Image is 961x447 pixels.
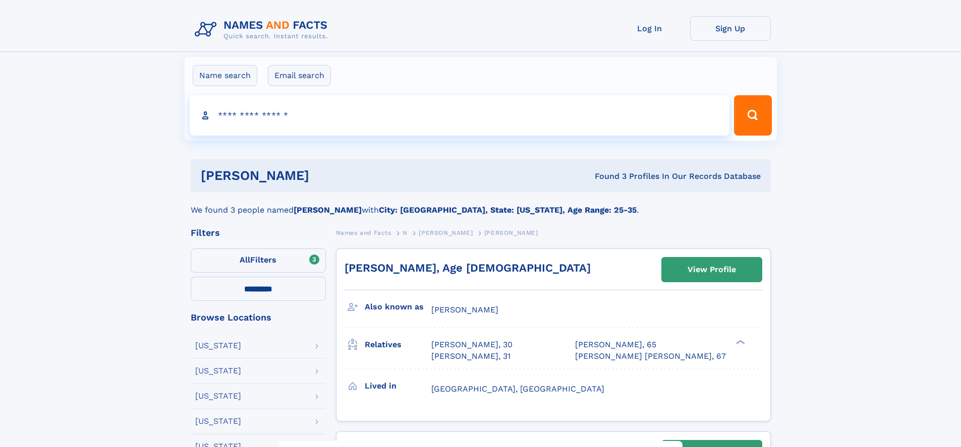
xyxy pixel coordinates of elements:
a: [PERSON_NAME], 31 [431,351,511,362]
a: [PERSON_NAME], 65 [575,339,656,350]
div: Found 3 Profiles In Our Records Database [452,171,761,182]
button: Search Button [734,95,771,136]
input: search input [190,95,730,136]
a: Log In [609,16,690,41]
div: We found 3 people named with . [191,192,771,216]
span: [PERSON_NAME] [419,229,473,236]
span: All [240,255,250,265]
a: [PERSON_NAME], 30 [431,339,513,350]
h3: Relatives [365,336,431,353]
label: Email search [268,65,331,86]
div: [US_STATE] [195,342,241,350]
label: Name search [193,65,257,86]
div: [US_STATE] [195,367,241,375]
b: [PERSON_NAME] [294,205,362,215]
a: [PERSON_NAME], Age [DEMOGRAPHIC_DATA] [345,262,591,274]
div: ❯ [733,339,746,346]
a: Sign Up [690,16,771,41]
span: [PERSON_NAME] [484,229,538,236]
a: N [403,226,408,239]
div: Browse Locations [191,313,326,322]
h1: [PERSON_NAME] [201,169,452,182]
div: Filters [191,228,326,237]
a: Names and Facts [336,226,391,239]
div: [US_STATE] [195,392,241,400]
label: Filters [191,248,326,273]
a: [PERSON_NAME] [419,226,473,239]
b: City: [GEOGRAPHIC_DATA], State: [US_STATE], Age Range: 25-35 [379,205,637,215]
div: [US_STATE] [195,417,241,425]
div: View Profile [688,258,736,281]
span: [PERSON_NAME] [431,305,498,314]
img: Logo Names and Facts [191,16,336,43]
a: View Profile [662,258,762,282]
a: [PERSON_NAME] [PERSON_NAME], 67 [575,351,726,362]
span: [GEOGRAPHIC_DATA], [GEOGRAPHIC_DATA] [431,384,604,394]
span: N [403,229,408,236]
h3: Also known as [365,298,431,315]
h3: Lived in [365,377,431,395]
